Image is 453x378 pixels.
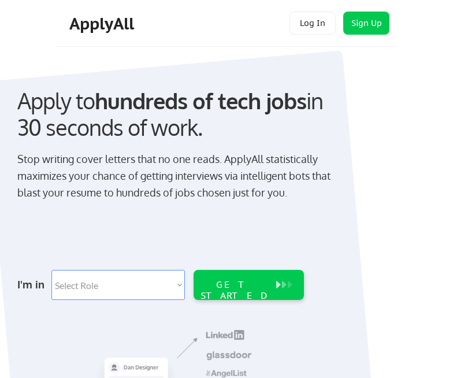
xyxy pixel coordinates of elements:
div: Stop writing cover letters that no one reads. ApplyAll statistically maximizes your chance of get... [17,151,342,201]
div: Apply to in 30 seconds of work. [17,88,342,140]
div: ApplyAll [69,14,138,34]
button: Sign Up [343,12,389,35]
strong: hundreds of tech jobs [95,87,306,114]
div: I'm in [17,275,46,294]
button: Log In [289,12,336,35]
div: GET STARTED [198,279,272,301]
